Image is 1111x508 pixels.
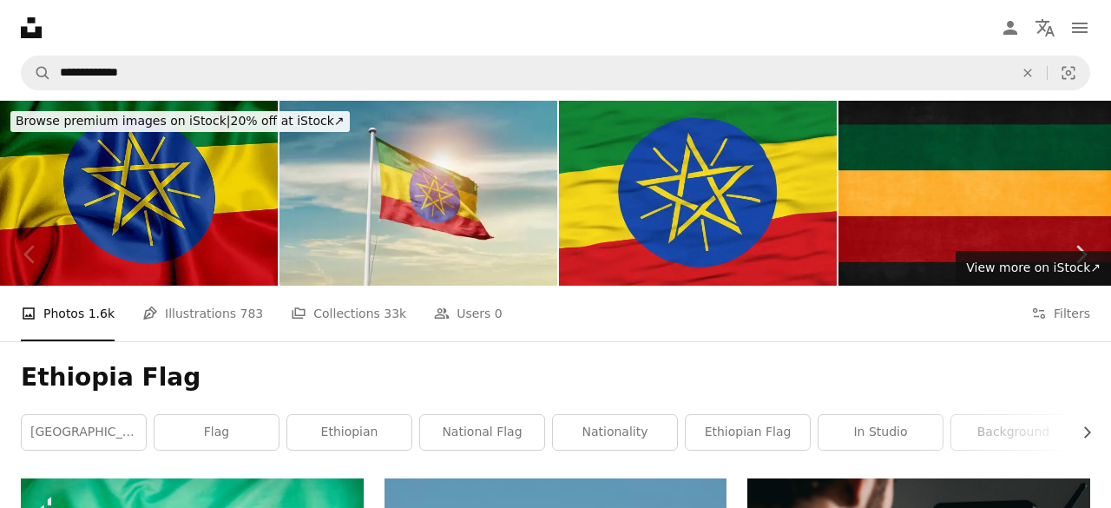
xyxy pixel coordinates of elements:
span: 33k [384,304,406,323]
a: Illustrations 783 [142,286,263,341]
span: 783 [240,304,264,323]
button: Menu [1062,10,1097,45]
button: Search Unsplash [22,56,51,89]
a: Log in / Sign up [993,10,1028,45]
span: 20% off at iStock ↗ [16,114,345,128]
button: Clear [1009,56,1047,89]
a: nationality [553,415,677,450]
a: Users 0 [434,286,503,341]
a: Next [1050,171,1111,338]
a: background [951,415,1075,450]
a: [GEOGRAPHIC_DATA] [22,415,146,450]
span: View more on iStock ↗ [966,261,1101,274]
a: in studio [818,415,943,450]
a: View more on iStock↗ [956,251,1111,286]
a: Home — Unsplash [21,17,42,38]
form: Find visuals sitewide [21,56,1090,90]
span: Browse premium images on iStock | [16,114,230,128]
a: national flag [420,415,544,450]
a: flag [154,415,279,450]
button: Language [1028,10,1062,45]
img: Waving Ethiopia flag [559,101,837,286]
a: ethiopian [287,415,411,450]
a: Collections 33k [291,286,406,341]
span: 0 [495,304,503,323]
button: scroll list to the right [1071,415,1090,450]
img: Ethiopia flag [279,101,557,286]
a: ethiopian flag [686,415,810,450]
button: Visual search [1048,56,1089,89]
button: Filters [1031,286,1090,341]
h1: Ethiopia Flag [21,362,1090,393]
